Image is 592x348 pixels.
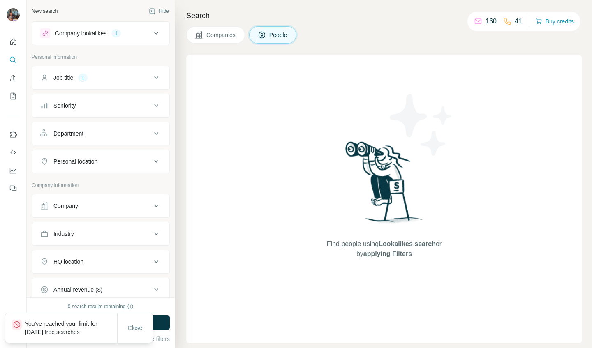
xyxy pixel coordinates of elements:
img: Avatar [7,8,20,21]
button: HQ location [32,252,169,272]
div: 1 [111,30,121,37]
button: Dashboard [7,163,20,178]
button: Personal location [32,152,169,171]
button: Feedback [7,181,20,196]
button: Quick start [7,35,20,49]
button: Enrich CSV [7,71,20,85]
h4: Search [186,10,582,21]
button: Company [32,196,169,216]
p: You've reached your limit for [DATE] free searches [25,320,117,336]
p: Personal information [32,53,170,61]
button: Use Surfe API [7,145,20,160]
button: Search [7,53,20,67]
p: Company information [32,182,170,189]
p: 41 [515,16,522,26]
span: Lookalikes search [379,240,436,247]
div: New search [32,7,58,15]
span: People [269,31,288,39]
button: Annual revenue ($) [32,280,169,300]
div: 0 search results remaining [68,303,134,310]
button: Job title1 [32,68,169,88]
button: Company lookalikes1 [32,23,169,43]
span: Close [128,324,143,332]
div: Department [53,129,83,138]
div: Annual revenue ($) [53,286,102,294]
div: HQ location [53,258,83,266]
span: Companies [206,31,236,39]
button: Department [32,124,169,143]
img: Surfe Illustration - Woman searching with binoculars [342,139,427,231]
span: Find people using or by [318,239,450,259]
div: 1 [78,74,88,81]
div: Company lookalikes [55,29,106,37]
button: Close [122,320,148,335]
button: Use Surfe on LinkedIn [7,127,20,142]
div: Company [53,202,78,210]
div: Seniority [53,101,76,110]
img: Surfe Illustration - Stars [384,88,458,162]
div: Job title [53,74,73,82]
button: Hide [143,5,175,17]
p: 160 [486,16,497,26]
div: Personal location [53,157,97,166]
button: Buy credits [536,16,574,27]
span: applying Filters [363,250,412,257]
button: My lists [7,89,20,104]
button: Industry [32,224,169,244]
div: Industry [53,230,74,238]
button: Seniority [32,96,169,115]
